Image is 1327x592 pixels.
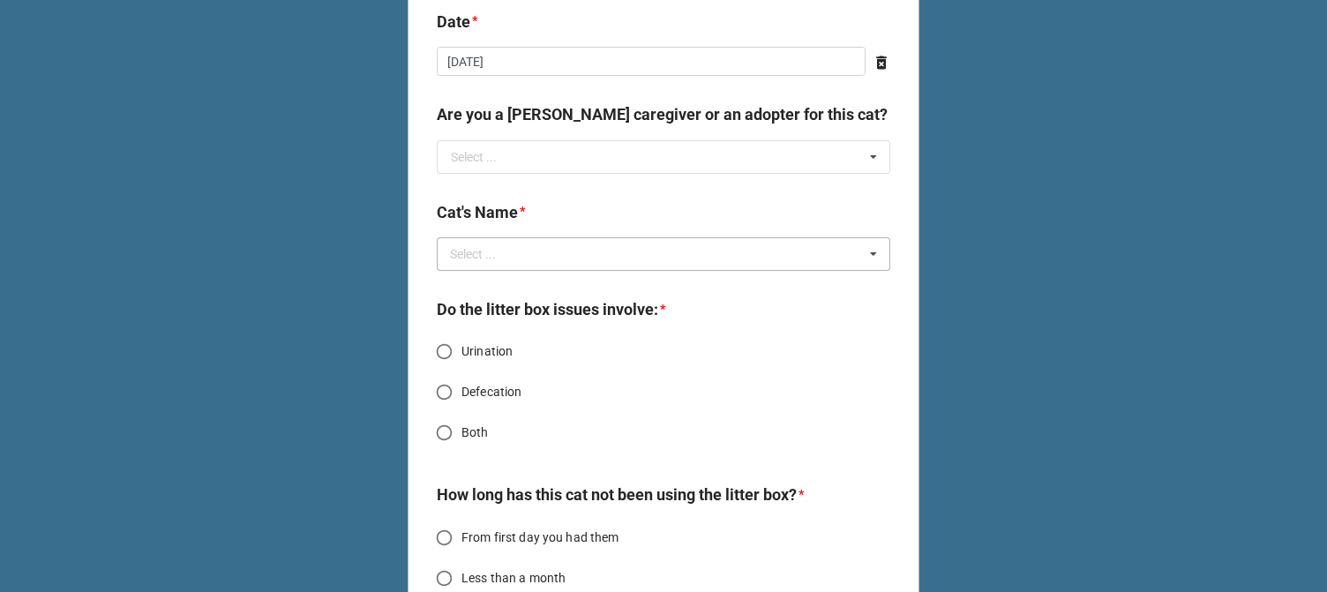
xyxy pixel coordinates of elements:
span: Both [461,423,489,442]
label: Are you a [PERSON_NAME] caregiver or an adopter for this cat? [437,102,888,127]
label: Date [437,10,470,34]
span: From first day you had them [461,528,619,547]
label: Do the litter box issues involve: [437,297,658,322]
div: Select ... [446,244,521,264]
span: Defecation [461,383,521,401]
label: How long has this cat not been using the litter box? [437,483,797,507]
span: Urination [461,342,513,361]
span: Less than a month [461,569,566,588]
label: Cat's Name [437,200,518,225]
input: Date [437,47,866,77]
div: Select ... [451,151,497,163]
